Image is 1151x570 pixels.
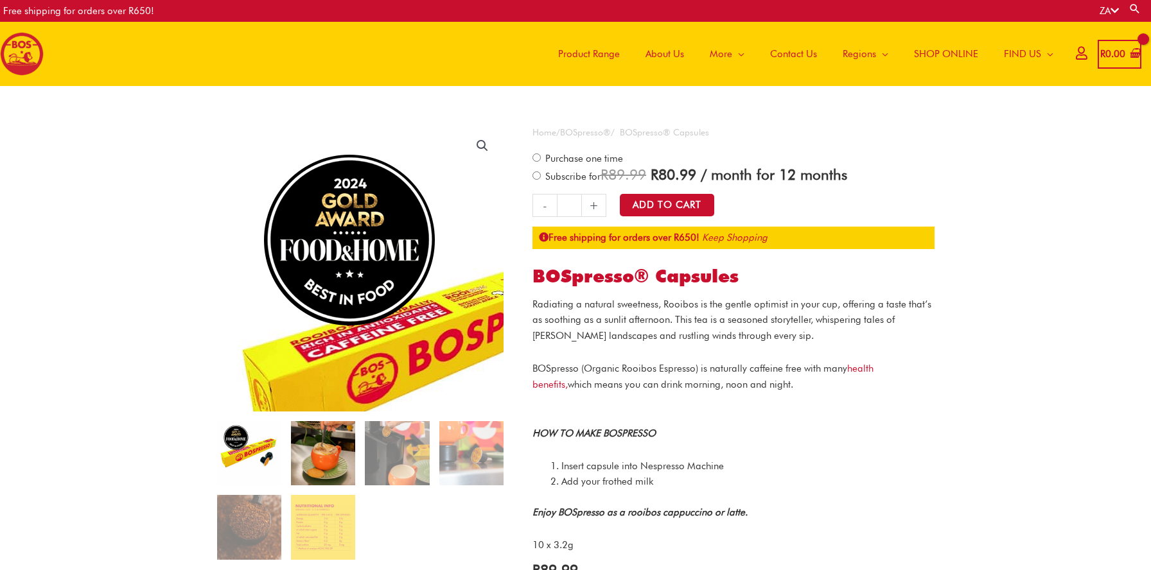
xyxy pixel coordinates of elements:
[532,194,557,217] a: -
[1004,35,1041,73] span: FIND US
[1100,5,1119,17] a: ZA
[291,495,355,559] img: BOSpresso® Capsules - Image 6
[558,35,620,73] span: Product Range
[532,125,935,141] nav: Breadcrumb
[532,537,935,553] p: 10 x 3.2g
[651,166,696,183] span: 80.99
[1098,40,1141,69] a: View Shopping Cart, empty
[701,166,847,183] span: / month for 12 months
[601,166,608,183] span: R
[582,194,606,217] a: +
[536,22,1066,86] nav: Site Navigation
[702,232,768,243] a: Keep Shopping
[770,35,817,73] span: Contact Us
[843,35,876,73] span: Regions
[217,495,281,559] img: BOSpresso® Capsules - Image 5
[532,427,656,439] strong: HOW TO MAKE BOSPRESSO
[646,35,684,73] span: About Us
[601,166,646,183] span: 89.99
[651,166,658,183] span: R
[532,171,541,180] input: Subscribe for / month for 12 months
[710,35,732,73] span: More
[532,363,874,390] a: health benefits,
[532,153,541,162] input: Purchase one time
[633,22,697,86] a: About Us
[557,194,582,217] input: Product quantity
[439,421,504,485] img: bospresso® capsules
[830,22,901,86] a: Regions
[365,421,429,485] img: bospresso® capsules
[560,127,611,137] a: BOSpresso®
[291,421,355,485] img: bospresso® capsules
[757,22,830,86] a: Contact Us
[532,506,748,518] strong: Enjoy BOSpresso as a rooibos cappuccino or latte.
[545,22,633,86] a: Product Range
[620,194,714,216] button: Add to Cart
[471,134,494,157] a: View full-screen image gallery
[914,35,978,73] span: SHOP ONLINE
[901,22,991,86] a: SHOP ONLINE
[532,297,935,344] p: Radiating a natural sweetness, Rooibos is the gentle optimist in your cup, offering a taste that’...
[217,421,281,485] img: bospresso® capsules
[1100,48,1125,60] bdi: 0.00
[532,363,874,390] span: BOSpresso (Organic Rooibos Espresso) is naturally caffeine free with many which means you can dri...
[697,22,757,86] a: More
[1129,3,1141,15] a: Search button
[539,232,699,243] strong: Free shipping for orders over R650!
[543,171,847,182] span: Subscribe for
[561,474,935,490] li: Add your frothed milk
[532,266,935,288] h1: BOSpresso® Capsules
[543,153,623,164] span: Purchase one time
[532,127,556,137] a: Home
[1100,48,1105,60] span: R
[561,458,935,474] li: Insert capsule into Nespresso Machine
